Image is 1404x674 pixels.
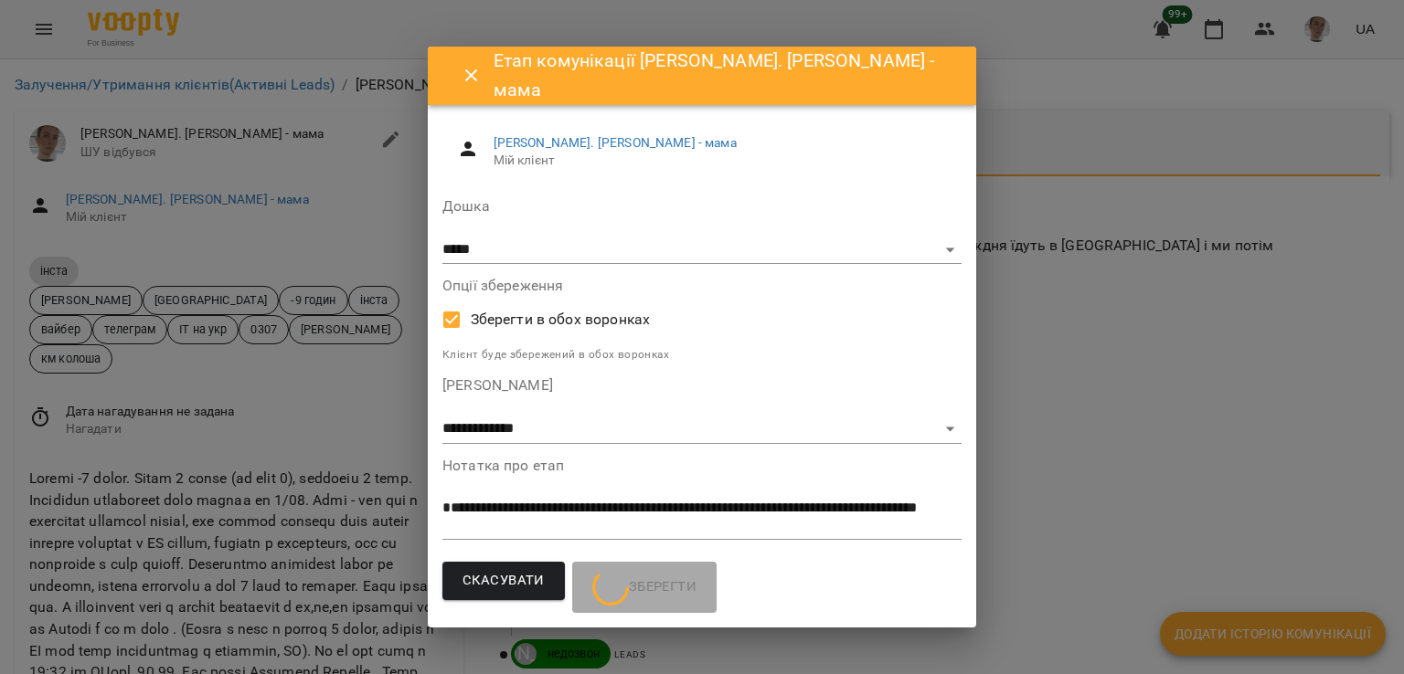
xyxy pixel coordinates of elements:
label: Нотатка про етап [442,458,962,473]
p: Клієнт буде збережений в обох воронках [442,346,962,364]
span: Скасувати [463,569,545,593]
h6: Етап комунікації [PERSON_NAME]. [PERSON_NAME] - мама [494,47,954,104]
label: [PERSON_NAME] [442,378,962,393]
span: Мій клієнт [494,152,947,170]
button: Скасувати [442,562,565,600]
a: [PERSON_NAME]. [PERSON_NAME] - мама [494,135,737,150]
span: Зберегти в обох воронках [471,309,651,331]
label: Опції збереження [442,279,962,293]
button: Close [450,54,494,98]
label: Дошка [442,199,962,214]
